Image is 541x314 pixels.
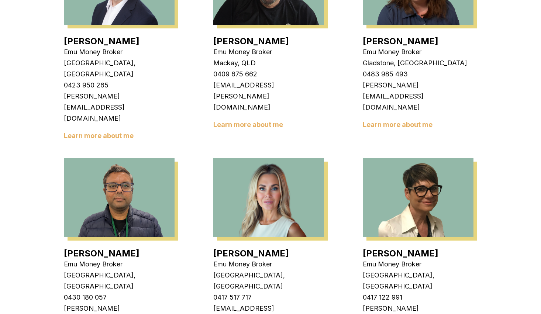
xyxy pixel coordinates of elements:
[363,58,473,69] p: Gladstone, [GEOGRAPHIC_DATA]
[213,270,324,292] p: [GEOGRAPHIC_DATA], [GEOGRAPHIC_DATA]
[363,36,438,46] a: [PERSON_NAME]
[64,91,175,124] p: [PERSON_NAME][EMAIL_ADDRESS][DOMAIN_NAME]
[64,36,139,46] a: [PERSON_NAME]
[64,270,175,292] p: [GEOGRAPHIC_DATA], [GEOGRAPHIC_DATA]
[213,69,324,80] p: 0409 675 662
[213,248,289,259] a: [PERSON_NAME]
[64,248,139,259] a: [PERSON_NAME]
[64,158,175,237] img: Pinkesh Patel
[363,292,473,303] p: 0417 122 991
[213,121,283,128] a: Learn more about me
[363,158,473,237] img: Stevette Gelavis
[363,69,473,80] p: 0483 985 493
[64,132,134,139] a: Learn more about me
[213,158,324,237] img: Rachael Connors
[64,292,175,303] p: 0430 180 057
[363,46,473,58] p: Emu Money Broker
[213,80,324,113] p: [EMAIL_ADDRESS][PERSON_NAME][DOMAIN_NAME]
[363,248,438,259] a: [PERSON_NAME]
[363,259,473,270] p: Emu Money Broker
[64,46,175,58] p: Emu Money Broker
[363,80,473,113] p: [PERSON_NAME][EMAIL_ADDRESS][DOMAIN_NAME]
[213,36,289,46] a: [PERSON_NAME]
[363,121,433,128] a: Learn more about me
[213,58,324,69] p: Mackay, QLD
[64,80,175,91] p: 0423 950 265
[363,270,473,292] p: [GEOGRAPHIC_DATA], [GEOGRAPHIC_DATA]
[213,259,324,270] p: Emu Money Broker
[64,259,175,270] p: Emu Money Broker
[64,58,175,80] p: [GEOGRAPHIC_DATA], [GEOGRAPHIC_DATA]
[213,292,324,303] p: 0417 517 717
[213,46,324,58] p: Emu Money Broker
